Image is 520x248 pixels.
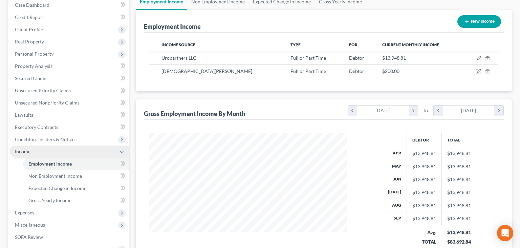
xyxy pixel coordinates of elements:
[382,68,399,74] span: $200.00
[9,84,129,97] a: Unsecured Priority Claims
[447,229,471,236] div: $13,948.81
[412,163,436,170] div: $13,948.81
[15,112,33,118] span: Lawsuits
[383,212,407,225] th: Sep
[9,60,129,72] a: Property Analysis
[447,239,471,245] div: $83,692.84
[28,161,72,167] span: Employment Income
[15,75,47,81] span: Secured Claims
[28,173,82,179] span: Non Employment Income
[290,42,301,47] span: Type
[161,68,252,74] span: [DEMOGRAPHIC_DATA][PERSON_NAME]
[497,225,513,241] div: Open Intercom Messenger
[349,68,364,74] span: Debtor
[15,124,58,130] span: Executory Contracts
[434,106,443,116] i: chevron_left
[357,106,409,116] div: [DATE]
[383,160,407,173] th: May
[383,147,407,160] th: Apr
[161,42,195,47] span: Income Source
[383,199,407,212] th: Aug
[442,173,477,186] td: $13,948.81
[443,106,495,116] div: [DATE]
[412,229,436,236] div: Avg.
[23,170,129,182] a: Non Employment Income
[412,150,436,157] div: $13,948.81
[442,160,477,173] td: $13,948.81
[383,186,407,199] th: [DATE]
[9,109,129,121] a: Lawsuits
[412,189,436,196] div: $13,948.81
[15,210,34,215] span: Expenses
[28,185,86,191] span: Expected Change in Income
[424,107,428,114] span: to
[144,110,245,118] div: Gross Employment Income By Month
[412,176,436,183] div: $13,948.81
[383,173,407,186] th: Jun
[23,194,129,207] a: Gross Yearly Income
[9,121,129,133] a: Executory Contracts
[494,106,503,116] i: chevron_right
[15,149,30,154] span: Income
[9,11,129,23] a: Credit Report
[15,39,44,44] span: Real Property
[382,55,406,61] span: $13,948.81
[15,100,80,106] span: Unsecured Nonpriority Claims
[15,88,71,93] span: Unsecured Priority Claims
[349,55,364,61] span: Debtor
[412,215,436,222] div: $13,948.81
[15,2,49,8] span: Case Dashboard
[348,106,357,116] i: chevron_left
[457,15,501,28] button: New Income
[144,22,201,31] div: Employment Income
[442,133,477,147] th: Total
[15,26,43,32] span: Client Profile
[349,42,357,47] span: For
[23,182,129,194] a: Expected Change in Income
[412,202,436,209] div: $13,948.81
[290,55,326,61] span: Full or Part Time
[161,55,196,61] span: Uropartners LLC
[407,133,442,147] th: Debtor
[290,68,326,74] span: Full or Part Time
[15,222,45,228] span: Miscellaneous
[15,14,44,20] span: Credit Report
[442,199,477,212] td: $13,948.81
[442,212,477,225] td: $13,948.81
[23,158,129,170] a: Employment Income
[409,106,418,116] i: chevron_right
[9,72,129,84] a: Secured Claims
[9,97,129,109] a: Unsecured Nonpriority Claims
[15,136,77,142] span: Codebtors Insiders & Notices
[442,186,477,199] td: $13,948.81
[382,42,439,47] span: Current Monthly Income
[412,239,436,245] div: TOTAL
[15,51,53,57] span: Personal Property
[15,234,43,240] span: SOFA Review
[15,63,52,69] span: Property Analysis
[442,147,477,160] td: $13,948.81
[28,197,71,203] span: Gross Yearly Income
[9,231,129,243] a: SOFA Review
